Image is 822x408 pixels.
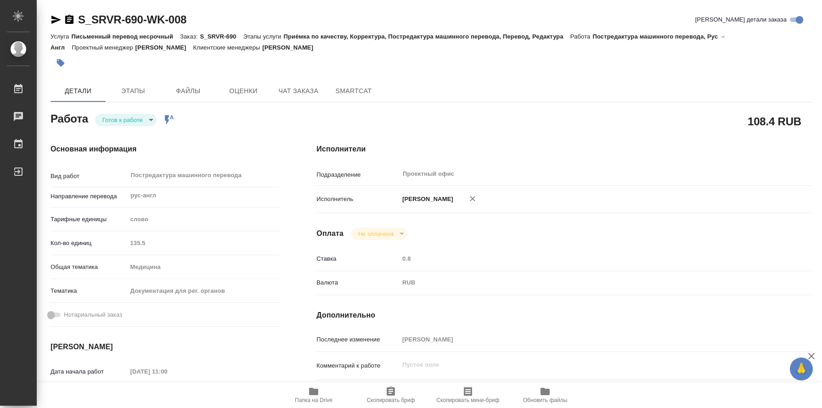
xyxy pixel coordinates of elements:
[51,192,127,201] p: Направление перевода
[507,382,584,408] button: Обновить файлы
[695,15,787,24] span: [PERSON_NAME] детали заказа
[276,85,321,97] span: Чат заказа
[72,44,135,51] p: Проектный менеджер
[51,14,62,25] button: Скопировать ссылку для ЯМессенджера
[127,259,280,275] div: Медицина
[51,110,88,126] h2: Работа
[127,212,280,227] div: слово
[316,170,399,179] p: Подразделение
[316,254,399,263] p: Ставка
[351,228,407,240] div: Готов к работе
[78,13,186,26] a: S_SRVR-690-WK-008
[429,382,507,408] button: Скопировать мини-бриф
[332,85,376,97] span: SmartCat
[200,33,243,40] p: S_SRVR-690
[462,189,483,209] button: Удалить исполнителя
[316,361,399,370] p: Комментарий к работе
[64,14,75,25] button: Скопировать ссылку
[436,397,499,403] span: Скопировать мини-бриф
[51,53,71,73] button: Добавить тэг
[316,195,399,204] p: Исполнитель
[71,33,180,40] p: Письменный перевод несрочный
[100,116,146,124] button: Готов к работе
[221,85,265,97] span: Оценки
[51,33,71,40] p: Услуга
[51,215,127,224] p: Тарифные единицы
[51,263,127,272] p: Общая тематика
[316,335,399,344] p: Последнее изменение
[366,397,415,403] span: Скопировать бриф
[399,275,771,291] div: RUB
[51,172,127,181] p: Вид работ
[111,85,155,97] span: Этапы
[51,144,280,155] h4: Основная информация
[790,358,813,380] button: 🙏
[275,382,352,408] button: Папка на Drive
[51,239,127,248] p: Кол-во единиц
[316,310,812,321] h4: Дополнительно
[316,144,812,155] h4: Исполнители
[399,333,771,346] input: Пустое поле
[64,310,122,319] span: Нотариальный заказ
[295,397,332,403] span: Папка на Drive
[523,397,568,403] span: Обновить файлы
[166,85,210,97] span: Файлы
[51,367,127,376] p: Дата начала работ
[180,33,200,40] p: Заказ:
[127,365,207,378] input: Пустое поле
[399,195,453,204] p: [PERSON_NAME]
[56,85,100,97] span: Детали
[51,341,280,352] h4: [PERSON_NAME]
[355,230,396,238] button: Не оплачена
[193,44,263,51] p: Клиентские менеджеры
[748,113,801,129] h2: 108.4 RUB
[127,236,280,250] input: Пустое поле
[127,283,280,299] div: Документация для рег. органов
[135,44,193,51] p: [PERSON_NAME]
[51,286,127,296] p: Тематика
[399,252,771,265] input: Пустое поле
[316,228,343,239] h4: Оплата
[570,33,593,40] p: Работа
[262,44,320,51] p: [PERSON_NAME]
[95,114,157,126] div: Готов к работе
[243,33,284,40] p: Этапы услуги
[316,278,399,287] p: Валюта
[283,33,570,40] p: Приёмка по качеству, Корректура, Постредактура машинного перевода, Перевод, Редактура
[794,359,809,379] span: 🙏
[352,382,429,408] button: Скопировать бриф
